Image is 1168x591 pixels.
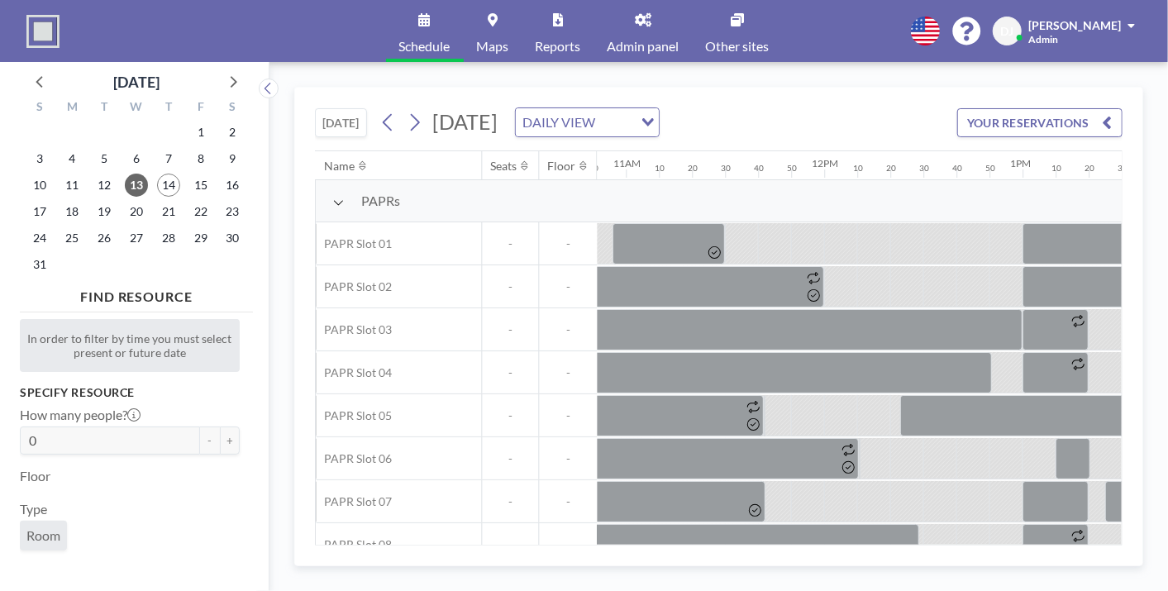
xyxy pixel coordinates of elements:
[157,200,180,223] span: Thursday, August 21, 2025
[1010,157,1031,169] div: 1PM
[189,147,212,170] span: Friday, August 8, 2025
[608,40,679,53] span: Admin panel
[688,163,698,174] div: 20
[125,226,148,250] span: Wednesday, August 27, 2025
[539,451,597,466] span: -
[93,174,116,197] span: Tuesday, August 12, 2025
[217,98,249,119] div: S
[20,407,141,423] label: How many people?
[125,174,148,197] span: Wednesday, August 13, 2025
[28,200,51,223] span: Sunday, August 17, 2025
[516,108,659,136] div: Search for option
[28,253,51,276] span: Sunday, August 31, 2025
[60,200,83,223] span: Monday, August 18, 2025
[539,537,597,552] span: -
[482,451,538,466] span: -
[361,193,400,209] span: PAPRs
[113,70,160,93] div: [DATE]
[26,15,60,48] img: organization-logo
[600,112,632,133] input: Search for option
[315,108,367,137] button: [DATE]
[28,147,51,170] span: Sunday, August 3, 2025
[1085,163,1094,174] div: 20
[853,163,863,174] div: 10
[613,157,641,169] div: 11AM
[539,408,597,423] span: -
[539,322,597,337] span: -
[316,279,392,294] span: PAPR Slot 02
[157,147,180,170] span: Thursday, August 7, 2025
[539,236,597,251] span: -
[1118,163,1127,174] div: 30
[24,98,56,119] div: S
[28,174,51,197] span: Sunday, August 10, 2025
[125,200,148,223] span: Wednesday, August 20, 2025
[539,494,597,509] span: -
[184,98,217,119] div: F
[519,112,598,133] span: DAILY VIEW
[316,451,392,466] span: PAPR Slot 06
[93,226,116,250] span: Tuesday, August 26, 2025
[477,40,509,53] span: Maps
[482,537,538,552] span: -
[56,98,88,119] div: M
[482,279,538,294] span: -
[957,108,1123,137] button: YOUR RESERVATIONS
[919,163,929,174] div: 30
[20,468,50,484] label: Floor
[490,159,517,174] div: Seats
[316,537,392,552] span: PAPR Slot 08
[152,98,184,119] div: T
[316,494,392,509] span: PAPR Slot 07
[316,408,392,423] span: PAPR Slot 05
[399,40,451,53] span: Schedule
[189,226,212,250] span: Friday, August 29, 2025
[1028,18,1121,32] span: [PERSON_NAME]
[721,163,731,174] div: 30
[157,174,180,197] span: Thursday, August 14, 2025
[316,236,392,251] span: PAPR Slot 01
[787,163,797,174] div: 50
[88,98,121,119] div: T
[1028,33,1058,45] span: Admin
[26,527,60,544] span: Room
[28,226,51,250] span: Sunday, August 24, 2025
[20,319,240,372] div: In order to filter by time you must select present or future date
[121,98,153,119] div: W
[189,174,212,197] span: Friday, August 15, 2025
[125,147,148,170] span: Wednesday, August 6, 2025
[539,279,597,294] span: -
[812,157,838,169] div: 12PM
[1051,163,1061,174] div: 10
[60,226,83,250] span: Monday, August 25, 2025
[222,226,245,250] span: Saturday, August 30, 2025
[482,322,538,337] span: -
[754,163,764,174] div: 40
[432,109,498,134] span: [DATE]
[547,159,575,174] div: Floor
[60,147,83,170] span: Monday, August 4, 2025
[220,427,240,455] button: +
[20,501,47,517] label: Type
[706,40,770,53] span: Other sites
[539,365,597,380] span: -
[20,282,253,305] h4: FIND RESOURCE
[316,322,392,337] span: PAPR Slot 03
[222,147,245,170] span: Saturday, August 9, 2025
[222,174,245,197] span: Saturday, August 16, 2025
[189,121,212,144] span: Friday, August 1, 2025
[222,121,245,144] span: Saturday, August 2, 2025
[316,365,392,380] span: PAPR Slot 04
[886,163,896,174] div: 20
[60,174,83,197] span: Monday, August 11, 2025
[20,385,240,400] h3: Specify resource
[482,365,538,380] span: -
[952,163,962,174] div: 40
[324,159,355,174] div: Name
[482,494,538,509] span: -
[93,147,116,170] span: Tuesday, August 5, 2025
[200,427,220,455] button: -
[482,408,538,423] span: -
[655,163,665,174] div: 10
[189,200,212,223] span: Friday, August 22, 2025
